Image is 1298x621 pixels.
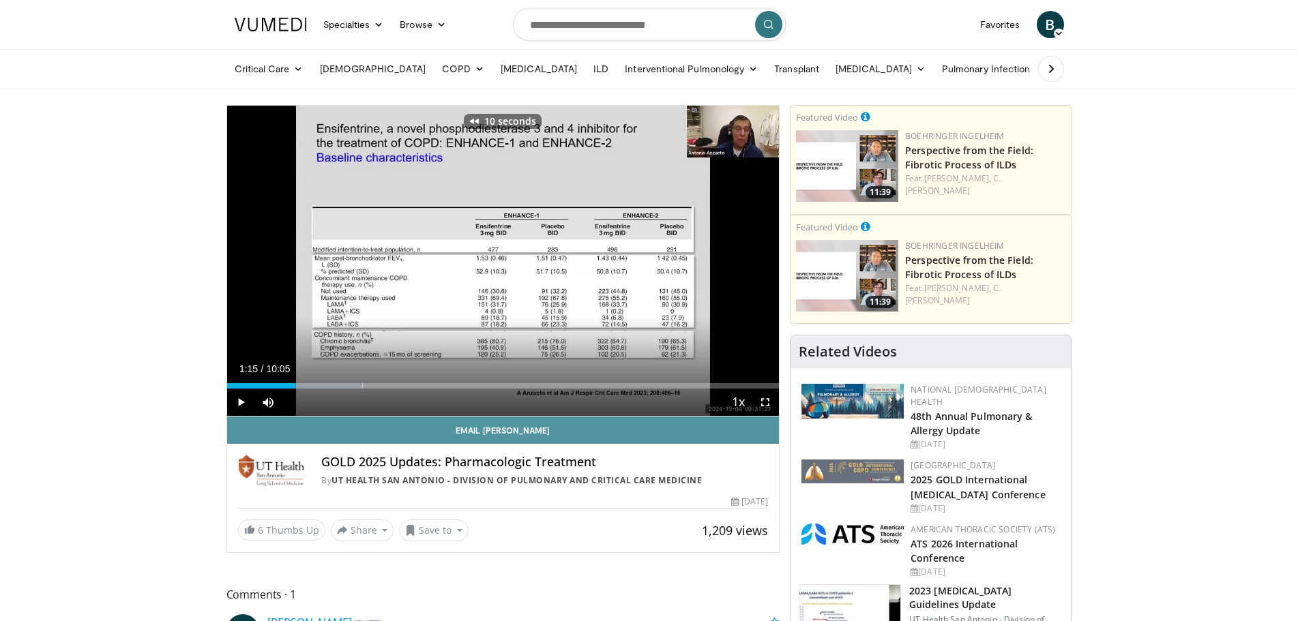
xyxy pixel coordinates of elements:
[911,566,1060,578] div: [DATE]
[399,519,469,541] button: Save to
[796,240,898,312] a: 11:39
[801,524,904,545] img: 31f0e357-1e8b-4c70-9a73-47d0d0a8b17d.png.150x105_q85_autocrop_double_scale_upscale_version-0.2.jpg
[227,389,254,416] button: Play
[227,383,780,389] div: Progress Bar
[227,106,780,416] video-js: Video Player
[239,363,258,374] span: 1:15
[226,586,780,603] span: Comments 1
[261,363,264,374] span: /
[905,282,1065,307] div: Feat.
[796,130,898,202] a: 11:39
[484,117,536,126] p: 10 seconds
[1037,11,1064,38] a: B
[331,474,702,486] a: UT Health San Antonio - Division of Pulmonary and Critical Care Medicine
[492,55,585,82] a: [MEDICAL_DATA]
[924,172,991,184] a: [PERSON_NAME],
[238,519,325,541] a: 6 Thumbs Up
[905,130,1004,142] a: Boehringer Ingelheim
[911,537,1018,564] a: ATS 2026 International Conference
[905,240,1004,252] a: Boehringer Ingelheim
[752,389,779,416] button: Fullscreen
[796,130,898,202] img: 0d260a3c-dea8-4d46-9ffd-2859801fb613.png.150x105_q85_crop-smart_upscale.png
[801,384,904,419] img: b90f5d12-84c1-472e-b843-5cad6c7ef911.jpg.150x105_q85_autocrop_double_scale_upscale_version-0.2.jpg
[227,416,780,444] a: Email [PERSON_NAME]
[972,11,1029,38] a: Favorites
[226,55,312,82] a: Critical Care
[321,474,768,487] div: By
[911,384,1046,408] a: National [DEMOGRAPHIC_DATA] Health
[827,55,934,82] a: [MEDICAL_DATA]
[934,55,1052,82] a: Pulmonary Infection
[905,254,1033,281] a: Perspective from the Field: Fibrotic Process of ILDs
[796,221,858,233] small: Featured Video
[909,584,1063,611] h3: 2023 [MEDICAL_DATA] Guidelines Update
[796,111,858,123] small: Featured Video
[585,55,617,82] a: ILD
[392,11,454,38] a: Browse
[924,282,991,294] a: [PERSON_NAME],
[799,344,897,360] h4: Related Videos
[911,473,1046,500] a: 2025 GOLD International [MEDICAL_DATA] Conference
[905,172,1065,197] div: Feat.
[911,524,1055,535] a: American Thoracic Society (ATS)
[905,144,1033,171] a: Perspective from the Field: Fibrotic Process of ILDs
[866,296,895,308] span: 11:39
[911,438,1060,451] div: [DATE]
[258,524,263,536] span: 6
[331,519,394,541] button: Share
[702,522,768,539] span: 1,209 views
[866,186,895,198] span: 11:39
[801,459,904,483] img: 29f03053-4637-48fc-b8d3-cde88653f0ec.jpeg.150x105_q85_autocrop_double_scale_upscale_version-0.2.jpg
[905,172,1001,196] a: C. [PERSON_NAME]
[731,496,768,508] div: [DATE]
[513,8,786,41] input: Search topics, interventions
[911,502,1060,515] div: [DATE]
[321,455,768,470] h4: GOLD 2025 Updates: Pharmacologic Treatment
[724,389,752,416] button: Playback Rate
[266,363,290,374] span: 10:05
[617,55,766,82] a: Interventional Pulmonology
[766,55,827,82] a: Transplant
[911,459,995,471] a: [GEOGRAPHIC_DATA]
[238,455,306,487] img: UT Health San Antonio - Division of Pulmonary and Critical Care Medicine
[254,389,282,416] button: Mute
[905,282,1001,306] a: C. [PERSON_NAME]
[434,55,492,82] a: COPD
[911,410,1032,437] a: 48th Annual Pulmonary & Allergy Update
[312,55,434,82] a: [DEMOGRAPHIC_DATA]
[315,11,392,38] a: Specialties
[796,240,898,312] img: 0d260a3c-dea8-4d46-9ffd-2859801fb613.png.150x105_q85_crop-smart_upscale.png
[235,18,307,31] img: VuMedi Logo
